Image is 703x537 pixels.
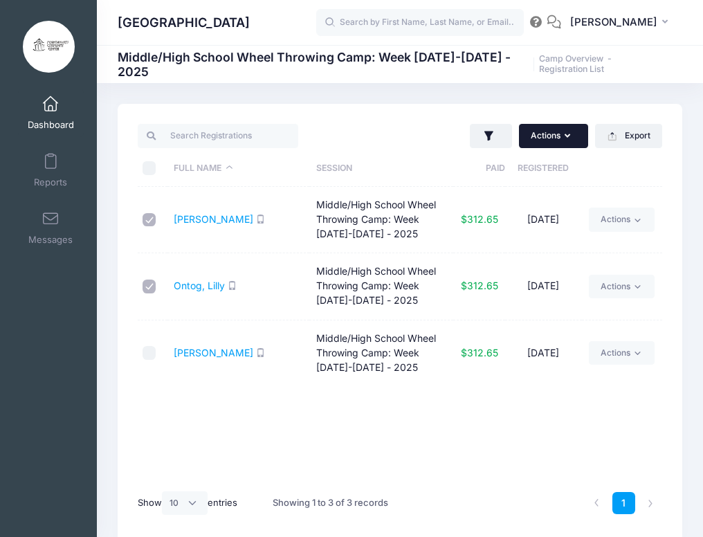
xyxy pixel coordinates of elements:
[561,7,682,39] button: [PERSON_NAME]
[18,203,84,252] a: Messages
[589,275,655,298] a: Actions
[256,215,265,224] i: SMS enabled
[23,21,75,73] img: Mountain Arts Community Center
[309,187,453,253] td: Middle/High School Wheel Throwing Camp: Week [DATE]-[DATE] - 2025
[316,9,524,37] input: Search by First Name, Last Name, or Email...
[505,253,582,320] td: [DATE]
[18,146,84,194] a: Reports
[273,487,388,519] div: Showing 1 to 3 of 3 records
[612,492,635,515] a: 1
[174,280,225,291] a: Ontog, Lilly
[118,50,675,79] h1: Middle/High School Wheel Throwing Camp: Week [DATE]-[DATE] - 2025
[174,347,253,358] a: [PERSON_NAME]
[519,124,588,147] button: Actions
[138,491,237,515] label: Show entries
[505,187,582,253] td: [DATE]
[28,119,74,131] span: Dashboard
[34,176,67,188] span: Reports
[162,491,208,515] select: Showentries
[589,341,655,365] a: Actions
[309,150,453,187] th: Session: activate to sort column ascending
[309,320,453,386] td: Middle/High School Wheel Throwing Camp: Week [DATE]-[DATE] - 2025
[138,124,298,147] input: Search Registrations
[461,280,498,291] span: $312.65
[461,213,498,225] span: $312.65
[167,150,310,187] th: Full Name: activate to sort column descending
[461,347,498,358] span: $312.65
[505,150,582,187] th: Registered: activate to sort column ascending
[256,348,265,357] i: SMS enabled
[453,150,505,187] th: Paid: activate to sort column ascending
[309,253,453,320] td: Middle/High School Wheel Throwing Camp: Week [DATE]-[DATE] - 2025
[589,208,655,231] a: Actions
[18,89,84,137] a: Dashboard
[28,234,73,246] span: Messages
[539,64,604,75] a: Registration List
[505,320,582,386] td: [DATE]
[595,124,662,147] button: Export
[539,54,603,64] a: Camp Overview
[174,213,253,225] a: [PERSON_NAME]
[118,7,250,39] h1: [GEOGRAPHIC_DATA]
[570,15,657,30] span: [PERSON_NAME]
[228,281,237,290] i: SMS enabled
